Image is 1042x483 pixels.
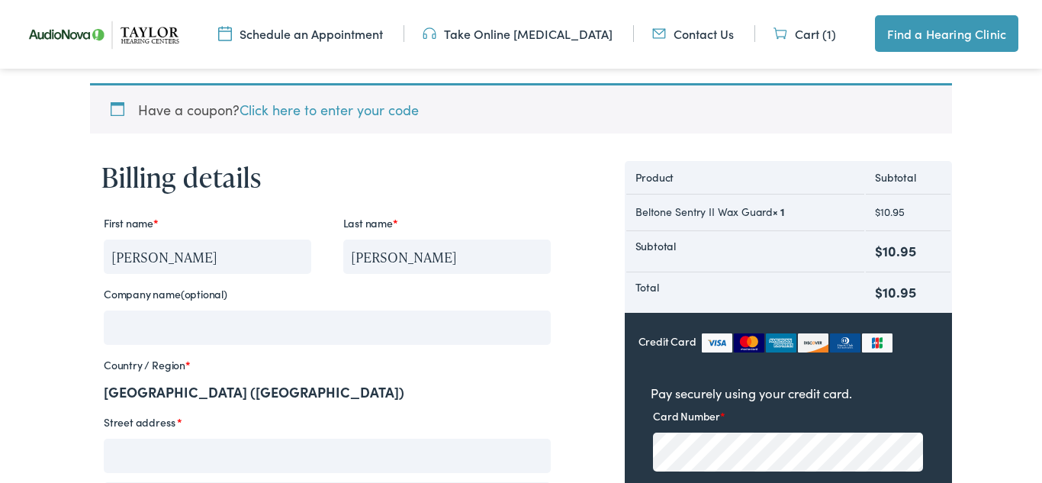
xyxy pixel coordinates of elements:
img: mastercard [734,333,764,353]
div: Have a coupon? [90,83,952,134]
label: Credit Card [638,330,892,352]
img: jcb [862,333,892,353]
a: Find a Hearing Clinic [875,15,1018,52]
strong: × 1 [773,204,785,219]
bdi: 10.95 [875,282,916,301]
td: Beltone Sentry II Wax Guard [626,194,865,229]
bdi: 10.95 [875,204,905,219]
img: discover [798,333,828,353]
label: Country / Region [104,354,551,375]
img: amex [766,333,796,353]
img: utility icon [218,25,232,42]
span: $ [875,282,883,301]
h3: Billing details [101,161,553,194]
bdi: 10.95 [875,241,916,260]
a: Take Online [MEDICAL_DATA] [423,25,613,42]
span: $ [875,241,883,260]
label: Card Number [653,405,923,427]
img: utility icon [773,25,787,42]
img: utility icon [652,25,666,42]
a: Cart (1) [773,25,836,42]
label: Last name [343,212,551,233]
img: visa [702,333,732,353]
span: (optional) [181,286,227,301]
span: $ [875,204,880,219]
label: Street address [104,411,551,433]
label: Company name [104,283,551,304]
abbr: required [720,408,725,423]
img: dinersclub [830,333,860,353]
a: Click here to enter your code [240,100,419,119]
img: utility icon [423,25,436,42]
a: Contact Us [652,25,734,42]
th: Subtotal [866,163,950,192]
abbr: required [177,414,182,430]
strong: [GEOGRAPHIC_DATA] ([GEOGRAPHIC_DATA]) [104,382,404,401]
input: House number and street name [104,439,551,473]
label: First name [104,212,311,233]
abbr: required [153,215,159,230]
p: Pay securely using your credit card. [651,384,925,403]
th: Subtotal [626,230,865,270]
th: Total [626,272,865,311]
th: Product [626,163,865,192]
a: Schedule an Appointment [218,25,383,42]
abbr: required [393,215,398,230]
abbr: required [185,357,191,372]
